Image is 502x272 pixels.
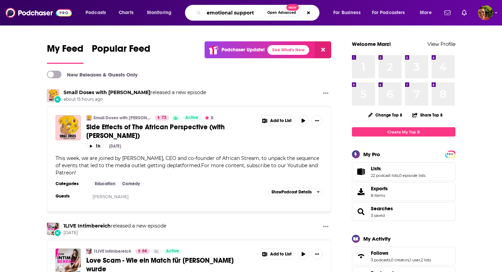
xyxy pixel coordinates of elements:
[352,247,455,265] span: Follows
[371,173,398,178] a: 22 podcast lists
[204,7,264,18] input: Search podcasts, credits, & more...
[352,202,455,221] span: Searches
[420,8,432,18] span: More
[363,151,380,158] div: My Pro
[267,45,309,55] a: See What's New
[93,249,131,254] a: 1LIVE Intimbereich
[86,123,254,140] a: Side Effects of The African Perspective (with [PERSON_NAME])
[63,89,150,95] a: Small Doses with Amanda Seales
[93,115,150,121] a: Small Doses with [PERSON_NAME]
[147,8,171,18] span: Monitoring
[47,71,138,78] a: New Releases & Guests Only
[371,250,431,256] a: Follows
[270,118,292,123] span: Add to List
[354,251,368,261] a: Follows
[446,152,454,157] span: PRO
[363,235,391,242] div: My Activity
[272,190,312,194] span: Show Podcast Details
[352,162,455,181] span: Lists
[259,249,295,259] button: Show More Button
[410,258,420,262] a: 1 user
[47,223,59,235] img: 1LIVE Intimbereich
[109,144,121,149] div: [DATE]
[312,249,323,260] button: Show More Button
[352,127,455,137] a: Create My Top 8
[268,188,323,196] button: ShowPodcast Details
[185,114,198,121] span: Active
[114,7,138,18] a: Charts
[421,258,431,262] a: 2 lists
[54,229,61,237] div: New Episode
[142,248,147,255] span: 66
[86,115,92,121] img: Small Doses with Amanda Seales
[390,258,391,262] span: ,
[166,248,179,255] span: Active
[54,95,61,103] div: New Episode
[371,258,390,262] a: 3 podcasts
[56,115,81,140] a: Side Effects of The African Perspective (with Ahmed Kaballo)
[86,123,225,140] span: Side Effects of The African Perspective (with [PERSON_NAME])
[371,165,381,172] span: Lists
[259,115,295,126] button: Show More Button
[442,7,453,19] a: Show notifications dropdown
[399,173,425,178] a: 0 episode lists
[478,5,493,20] span: Logged in as Marz
[191,5,326,21] div: Search podcasts, credits, & more...
[333,8,361,18] span: For Business
[63,223,111,229] a: 1LIVE Intimbereich
[371,205,393,212] a: Searches
[63,223,166,229] h3: released a new episode
[328,7,369,18] button: open menu
[92,181,118,187] a: Education
[286,4,299,11] span: New
[63,89,206,96] h3: released a new episode
[312,115,323,126] button: Show More Button
[354,187,368,197] span: Exports
[56,193,87,199] h3: Guests
[63,97,206,102] span: about 15 hours ago
[264,9,299,17] button: Open AdvancedNew
[372,8,405,18] span: For Podcasters
[412,108,443,122] button: Share Top 8
[63,230,166,236] span: [DATE]
[371,213,385,218] a: 3 saved
[354,167,368,177] a: Lists
[203,115,215,121] button: 5
[371,185,388,192] span: Exports
[371,193,388,198] span: 8 items
[459,7,470,19] a: Show notifications dropdown
[427,41,455,47] a: View Profile
[6,6,72,19] img: Podchaser - Follow, Share and Rate Podcasts
[47,43,83,64] a: My Feed
[478,5,493,20] img: User Profile
[367,7,415,18] button: open menu
[92,194,129,199] a: [PERSON_NAME]
[56,155,319,176] span: This week, we are joined by [PERSON_NAME], CEO and co-founder of African Stream, to unpack the se...
[320,223,331,231] button: Show More Button
[81,7,115,18] button: open menu
[371,165,425,172] a: Lists
[142,7,180,18] button: open menu
[47,89,59,102] img: Small Doses with Amanda Seales
[364,111,407,119] button: Change Top 8
[47,43,83,59] span: My Feed
[352,182,455,201] a: Exports
[222,47,265,53] p: Podchaser Update!
[92,43,150,64] a: Popular Feed
[415,7,440,18] button: open menu
[183,115,201,121] a: Active
[391,258,409,262] a: 0 creators
[320,89,331,98] button: Show More Button
[420,258,421,262] span: ,
[161,114,166,121] span: 73
[270,252,292,257] span: Add to List
[119,8,134,18] span: Charts
[92,43,150,59] span: Popular Feed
